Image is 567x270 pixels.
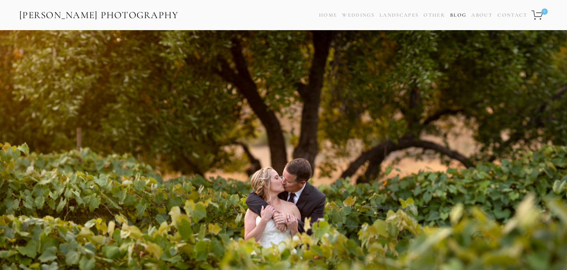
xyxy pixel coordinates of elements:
a: Contact [498,10,527,21]
a: Weddings [342,12,375,18]
a: [PERSON_NAME] Photography [19,7,179,24]
a: About [471,10,493,21]
a: Home [319,10,337,21]
a: Blog [450,10,466,21]
a: 0 items in cart [530,6,548,24]
a: Landscapes [380,12,418,18]
span: 0 [542,8,548,15]
a: Other [424,12,445,18]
